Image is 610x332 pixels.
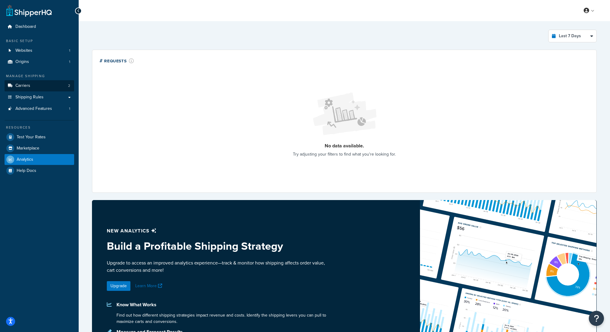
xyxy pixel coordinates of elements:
[5,125,74,130] div: Resources
[308,88,381,140] img: Loading...
[107,227,330,235] p: New analytics
[69,106,70,111] span: 1
[5,80,74,91] li: Carriers
[5,154,74,165] a: Analytics
[107,259,330,274] p: Upgrade to access an improved analytics experience—track & monitor how shipping affects order val...
[5,56,74,67] a: Origins1
[589,311,604,326] button: Open Resource Center
[69,59,70,64] span: 1
[135,283,164,289] a: Learn More
[17,157,33,162] span: Analytics
[5,132,74,143] a: Test Your Rates
[15,106,52,111] span: Advanced Features
[5,38,74,44] div: Basic Setup
[5,92,74,103] a: Shipping Rules
[15,83,30,88] span: Carriers
[293,150,396,159] p: Try adjusting your filters to find what you're looking for.
[5,45,74,56] li: Websites
[5,80,74,91] a: Carriers2
[107,281,130,291] a: Upgrade
[100,57,134,64] div: # Requests
[68,83,70,88] span: 2
[69,48,70,53] span: 1
[15,59,29,64] span: Origins
[15,95,44,100] span: Shipping Rules
[17,135,46,140] span: Test Your Rates
[5,143,74,154] a: Marketplace
[5,74,74,79] div: Manage Shipping
[5,21,74,32] a: Dashboard
[15,48,32,53] span: Websites
[15,24,36,29] span: Dashboard
[116,301,330,309] p: Know What Works
[293,141,396,150] p: No data available.
[17,146,39,151] span: Marketplace
[116,312,330,325] p: Find out how different shipping strategies impact revenue and costs. Identify the shipping levers...
[5,103,74,114] a: Advanced Features1
[107,240,330,252] h3: Build a Profitable Shipping Strategy
[5,56,74,67] li: Origins
[17,168,36,173] span: Help Docs
[5,103,74,114] li: Advanced Features
[5,165,74,176] a: Help Docs
[5,45,74,56] a: Websites1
